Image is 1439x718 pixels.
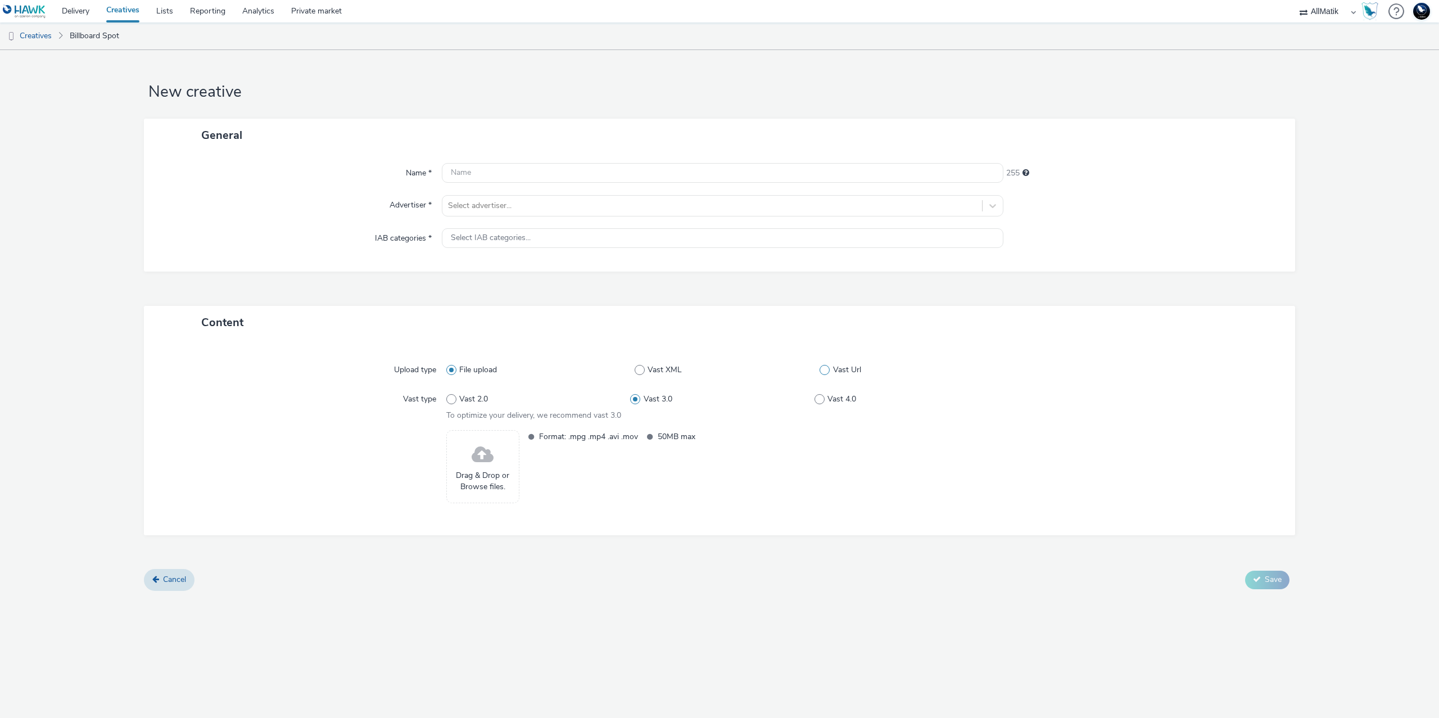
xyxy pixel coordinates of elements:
[1022,168,1029,179] div: Maximum 255 characters
[201,128,242,143] span: General
[3,4,46,19] img: undefined Logo
[64,22,125,49] a: Billboard Spot
[658,430,757,443] span: 50MB max
[442,163,1003,183] input: Name
[401,163,436,179] label: Name *
[459,364,497,376] span: File upload
[399,389,441,405] label: Vast type
[1006,168,1020,179] span: 255
[163,574,186,585] span: Cancel
[1245,571,1289,589] button: Save
[1361,2,1378,20] img: Hawk Academy
[451,233,531,243] span: Select IAB categories...
[446,410,621,421] span: To optimize your delivery, we recommend vast 3.0
[452,470,513,493] span: Drag & Drop or Browse files.
[827,394,856,405] span: Vast 4.0
[385,195,436,211] label: Advertiser *
[201,315,243,330] span: Content
[644,394,672,405] span: Vast 3.0
[1361,2,1383,20] a: Hawk Academy
[648,364,682,376] span: Vast XML
[370,228,436,244] label: IAB categories *
[833,364,861,376] span: Vast Url
[1265,574,1282,585] span: Save
[1413,3,1430,20] img: Support Hawk
[390,360,441,376] label: Upload type
[144,82,1295,103] h1: New creative
[6,31,17,42] img: dooh
[539,430,638,443] span: Format: .mpg .mp4 .avi .mov
[144,569,194,590] a: Cancel
[459,394,488,405] span: Vast 2.0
